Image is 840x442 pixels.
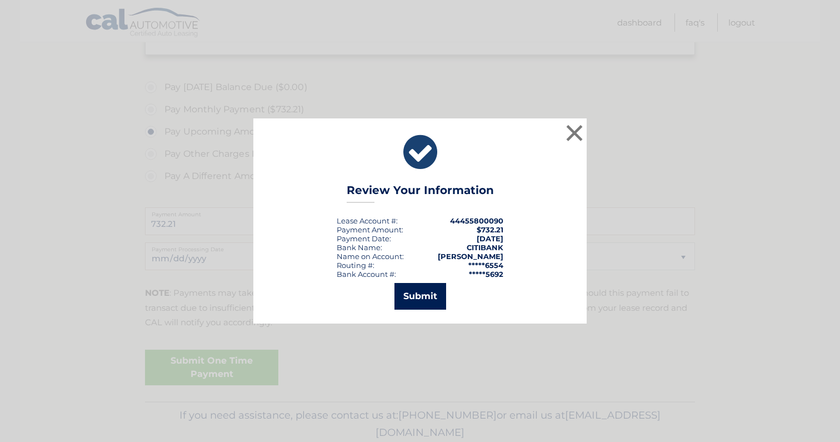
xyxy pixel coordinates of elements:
div: Routing #: [337,261,374,270]
button: × [563,122,586,144]
div: : [337,234,391,243]
span: Payment Date [337,234,389,243]
div: Name on Account: [337,252,404,261]
span: [DATE] [477,234,503,243]
strong: 44455800090 [450,216,503,225]
span: $732.21 [477,225,503,234]
div: Bank Name: [337,243,382,252]
button: Submit [394,283,446,310]
strong: [PERSON_NAME] [438,252,503,261]
div: Payment Amount: [337,225,403,234]
strong: CITIBANK [467,243,503,252]
div: Lease Account #: [337,216,398,225]
h3: Review Your Information [347,183,494,203]
div: Bank Account #: [337,270,396,279]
